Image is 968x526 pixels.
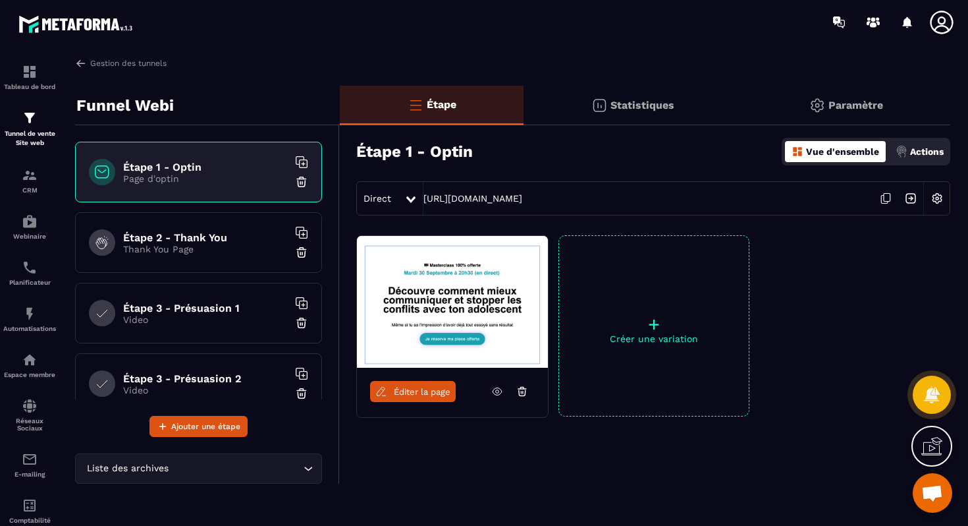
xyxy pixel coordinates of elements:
[123,385,288,395] p: Video
[423,193,522,204] a: [URL][DOMAIN_NAME]
[898,186,923,211] img: arrow-next.bcc2205e.svg
[3,83,56,90] p: Tableau de bord
[3,54,56,100] a: formationformationTableau de bord
[22,110,38,126] img: formation
[427,98,456,111] p: Étape
[123,314,288,325] p: Video
[123,302,288,314] h6: Étape 3 - Présuasion 1
[370,381,456,402] a: Éditer la page
[610,99,674,111] p: Statistiques
[123,231,288,244] h6: Étape 2 - Thank You
[357,236,548,368] img: image
[22,306,38,322] img: automations
[828,99,883,111] p: Paramètre
[3,371,56,378] p: Espace membre
[53,76,64,87] img: tab_domain_overview_orange.svg
[3,204,56,250] a: automationsautomationsWebinaire
[22,398,38,414] img: social-network
[3,417,56,432] p: Réseaux Sociaux
[21,21,32,32] img: logo_orange.svg
[76,92,174,119] p: Funnel Webi
[559,315,749,334] p: +
[913,473,952,513] div: Ouvrir le chat
[21,34,32,45] img: website_grey.svg
[22,64,38,80] img: formation
[171,461,300,476] input: Search for option
[75,57,87,69] img: arrow
[22,167,38,183] img: formation
[84,461,171,476] span: Liste des archives
[123,244,288,254] p: Thank You Page
[3,279,56,286] p: Planificateur
[3,388,56,442] a: social-networksocial-networkRéseaux Sociaux
[149,76,160,87] img: tab_keywords_by_traffic_grey.svg
[123,161,288,173] h6: Étape 1 - Optin
[34,34,149,45] div: Domaine: [DOMAIN_NAME]
[3,325,56,332] p: Automatisations
[3,442,56,488] a: emailemailE-mailing
[75,57,167,69] a: Gestion des tunnels
[3,233,56,240] p: Webinaire
[806,146,879,157] p: Vue d'ensemble
[896,146,907,158] img: actions.d6e523a2.png
[123,372,288,385] h6: Étape 3 - Présuasion 2
[3,342,56,388] a: automationsautomationsEspace membre
[295,316,308,330] img: trash
[925,186,950,211] img: setting-w.858f3a88.svg
[3,471,56,478] p: E-mailing
[3,250,56,296] a: schedulerschedulerPlanificateur
[37,21,65,32] div: v 4.0.25
[809,98,825,113] img: setting-gr.5f69749f.svg
[356,142,473,161] h3: Étape 1 - Optin
[164,78,202,86] div: Mots-clés
[910,146,944,157] p: Actions
[3,296,56,342] a: automationsautomationsAutomatisations
[3,158,56,204] a: formationformationCRM
[123,173,288,184] p: Page d'optin
[3,129,56,148] p: Tunnel de vente Site web
[22,498,38,513] img: accountant
[394,387,450,397] span: Éditer la page
[3,100,56,158] a: formationformationTunnel de vente Site web
[18,12,137,36] img: logo
[591,98,607,113] img: stats.20deebd0.svg
[22,452,38,467] img: email
[408,97,423,113] img: bars-o.4a397970.svg
[22,214,38,229] img: automations
[3,187,56,194] p: CRM
[3,517,56,524] p: Comptabilité
[295,175,308,189] img: trash
[75,453,322,484] div: Search for option
[22,260,38,276] img: scheduler
[792,146,803,158] img: dashboard-orange.40269519.svg
[295,387,308,400] img: trash
[295,246,308,259] img: trash
[22,352,38,368] img: automations
[149,416,248,437] button: Ajouter une étape
[68,78,101,86] div: Domaine
[171,420,240,433] span: Ajouter une étape
[559,334,749,344] p: Créer une variation
[363,193,391,204] span: Direct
